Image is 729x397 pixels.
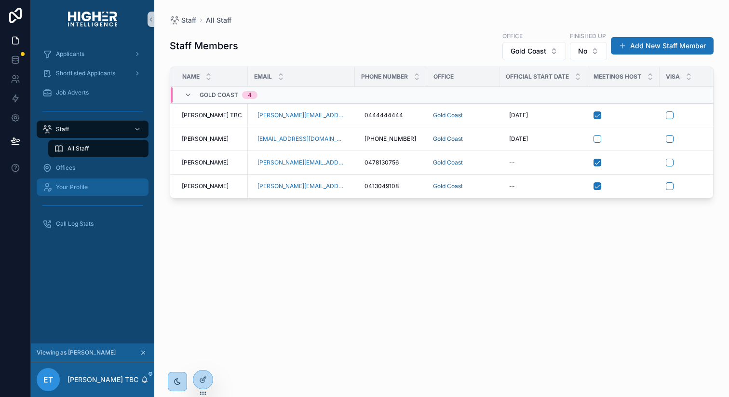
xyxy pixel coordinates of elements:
div: -- [509,182,515,190]
span: Staff [56,125,69,133]
a: Your Profile [37,178,148,196]
span: Your Profile [56,183,88,191]
a: [PERSON_NAME][EMAIL_ADDRESS][DOMAIN_NAME] [254,155,349,170]
a: Staff [170,15,196,25]
a: Gold Coast [433,135,463,143]
span: Gold Coast [200,91,238,99]
span: Meetings Host [594,73,641,81]
span: ET [43,374,53,385]
a: [DATE] [505,131,581,147]
a: [EMAIL_ADDRESS][DOMAIN_NAME] [257,135,345,143]
span: [PHONE_NUMBER] [364,135,416,143]
a: 0444444444 [361,108,421,123]
div: -- [509,159,515,166]
span: Gold Coast [511,46,546,56]
span: Applicants [56,50,84,58]
a: Gold Coast [433,182,463,190]
a: 0413049108 [361,178,421,194]
span: No [578,46,587,56]
label: Office [502,31,523,40]
a: [EMAIL_ADDRESS][DOMAIN_NAME] [254,131,349,147]
a: [PERSON_NAME] [182,135,242,143]
a: Gold Coast [433,182,494,190]
span: 0444444444 [364,111,403,119]
span: Job Adverts [56,89,89,96]
a: Offices [37,159,148,177]
span: 0413049108 [364,182,399,190]
a: Gold Coast [433,111,463,119]
a: [PERSON_NAME] TBC [182,111,242,119]
span: Offices [56,164,75,172]
a: [PHONE_NUMBER] [361,131,421,147]
a: [PERSON_NAME][EMAIL_ADDRESS][DOMAIN_NAME] [254,108,349,123]
button: Add New Staff Member [611,37,714,55]
span: [PERSON_NAME] [182,135,229,143]
button: Select Button [570,42,607,60]
span: [DATE] [509,135,528,143]
span: Visa [666,73,680,81]
button: Select Button [502,42,566,60]
span: Phone Number [361,73,408,81]
a: Shortlisted Applicants [37,65,148,82]
span: 0478130756 [364,159,399,166]
div: scrollable content [31,39,154,245]
a: Job Adverts [37,84,148,101]
span: Call Log Stats [56,220,94,228]
a: Call Log Stats [37,215,148,233]
p: [PERSON_NAME] TBC [67,375,138,384]
a: [PERSON_NAME] [182,182,242,190]
a: [PERSON_NAME][EMAIL_ADDRESS][DOMAIN_NAME] [257,111,345,119]
a: [PERSON_NAME][EMAIL_ADDRESS][DOMAIN_NAME] [257,159,345,166]
a: Gold Coast [433,159,463,166]
span: All Staff [67,145,89,152]
a: [PERSON_NAME] [182,159,242,166]
a: [PERSON_NAME][EMAIL_ADDRESS][DOMAIN_NAME] [254,178,349,194]
a: Gold Coast [433,159,494,166]
div: 4 [248,91,252,99]
span: Name [182,73,200,81]
a: -- [505,178,581,194]
a: Applicants [37,45,148,63]
a: All Staff [48,140,148,157]
span: Office [433,73,454,81]
a: 0478130756 [361,155,421,170]
span: [PERSON_NAME] [182,182,229,190]
label: Finished up [570,31,606,40]
span: Email [254,73,272,81]
h1: Staff Members [170,39,238,53]
a: All Staff [206,15,231,25]
span: Shortlisted Applicants [56,69,115,77]
a: Gold Coast [433,111,494,119]
a: Staff [37,121,148,138]
span: Official Start Date [506,73,569,81]
span: [DATE] [509,111,528,119]
img: App logo [68,12,117,27]
a: [PERSON_NAME][EMAIL_ADDRESS][DOMAIN_NAME] [257,182,345,190]
span: Staff [181,15,196,25]
a: Gold Coast [433,135,494,143]
a: -- [505,155,581,170]
span: [PERSON_NAME] [182,159,229,166]
a: [DATE] [505,108,581,123]
span: Viewing as [PERSON_NAME] [37,349,116,356]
